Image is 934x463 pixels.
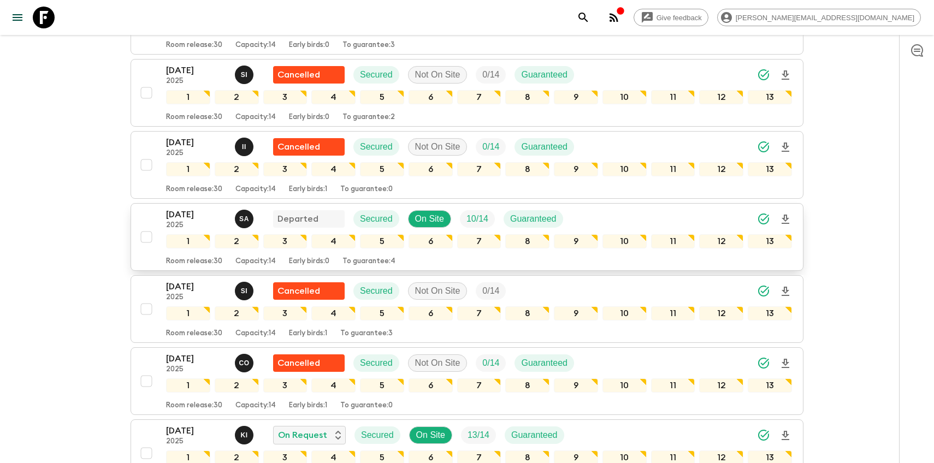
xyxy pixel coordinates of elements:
[235,66,256,84] button: SI
[409,90,453,104] div: 6
[521,357,568,370] p: Guaranteed
[289,41,329,50] p: Early birds: 0
[779,69,792,82] svg: Download Onboarding
[521,68,568,81] p: Guaranteed
[505,378,549,393] div: 8
[235,429,256,438] span: Khaled Ingrioui
[415,284,460,298] p: Not On Site
[215,306,259,320] div: 2
[311,90,356,104] div: 4
[408,282,468,300] div: Not On Site
[239,359,249,367] p: C O
[476,66,506,84] div: Trip Fill
[505,234,549,248] div: 8
[215,378,259,393] div: 2
[699,306,743,320] div: 12
[277,140,320,153] p: Cancelled
[779,141,792,154] svg: Download Onboarding
[651,234,695,248] div: 11
[166,437,226,446] p: 2025
[651,162,695,176] div: 11
[409,378,453,393] div: 6
[311,234,356,248] div: 4
[273,282,345,300] div: Flash Pack cancellation
[289,185,327,194] p: Early birds: 1
[235,41,276,50] p: Capacity: 14
[476,138,506,156] div: Trip Fill
[730,14,920,22] span: [PERSON_NAME][EMAIL_ADDRESS][DOMAIN_NAME]
[408,138,468,156] div: Not On Site
[482,140,499,153] p: 0 / 14
[468,429,489,442] p: 13 / 14
[166,293,226,302] p: 2025
[757,68,770,81] svg: Synced Successfully
[651,14,708,22] span: Give feedback
[7,7,28,28] button: menu
[415,140,460,153] p: Not On Site
[779,213,792,226] svg: Download Onboarding
[166,365,226,374] p: 2025
[166,280,226,293] p: [DATE]
[277,284,320,298] p: Cancelled
[651,306,695,320] div: 11
[263,378,308,393] div: 3
[409,426,452,444] div: On Site
[505,90,549,104] div: 8
[521,140,568,153] p: Guaranteed
[235,185,276,194] p: Capacity: 14
[289,257,329,266] p: Early birds: 0
[505,306,549,320] div: 8
[360,378,404,393] div: 5
[353,282,399,300] div: Secured
[699,234,743,248] div: 12
[748,378,792,393] div: 13
[360,68,393,81] p: Secured
[415,357,460,370] p: Not On Site
[554,162,598,176] div: 9
[651,90,695,104] div: 11
[289,401,327,410] p: Early birds: 1
[353,138,399,156] div: Secured
[748,162,792,176] div: 13
[408,354,468,372] div: Not On Site
[415,68,460,81] p: Not On Site
[699,90,743,104] div: 12
[241,70,248,79] p: S I
[476,354,506,372] div: Trip Fill
[510,212,557,225] p: Guaranteed
[289,329,327,338] p: Early birds: 1
[278,429,327,442] p: On Request
[476,282,506,300] div: Trip Fill
[166,257,222,266] p: Room release: 30
[166,424,226,437] p: [DATE]
[554,234,598,248] div: 9
[235,282,256,300] button: SI
[340,329,393,338] p: To guarantee: 3
[602,306,647,320] div: 10
[699,162,743,176] div: 12
[215,234,259,248] div: 2
[415,212,444,225] p: On Site
[360,284,393,298] p: Secured
[482,357,499,370] p: 0 / 14
[166,162,210,176] div: 1
[166,77,226,86] p: 2025
[166,136,226,149] p: [DATE]
[277,68,320,81] p: Cancelled
[273,66,345,84] div: Flash Pack cancellation
[360,212,393,225] p: Secured
[353,210,399,228] div: Secured
[235,138,256,156] button: II
[235,69,256,78] span: Said Isouktan
[166,149,226,158] p: 2025
[166,90,210,104] div: 1
[748,90,792,104] div: 13
[240,431,247,440] p: K I
[166,306,210,320] div: 1
[699,378,743,393] div: 12
[757,429,770,442] svg: Synced Successfully
[311,162,356,176] div: 4
[602,90,647,104] div: 10
[131,59,803,127] button: [DATE]2025Said IsouktanFlash Pack cancellationSecuredNot On SiteTrip FillGuaranteed12345678910111...
[757,357,770,370] svg: Synced Successfully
